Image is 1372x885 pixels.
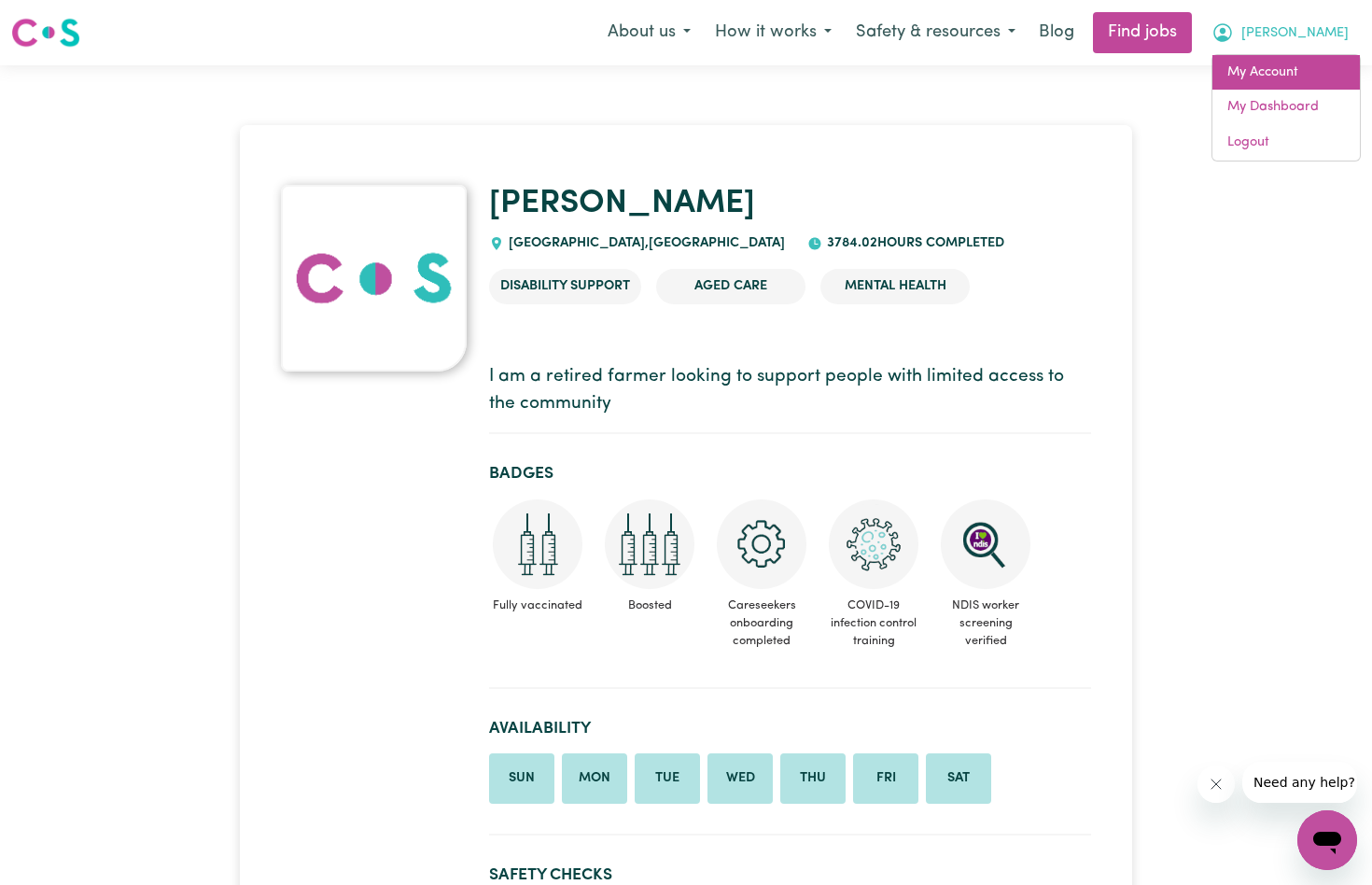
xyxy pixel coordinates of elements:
[504,236,785,250] span: [GEOGRAPHIC_DATA] , [GEOGRAPHIC_DATA]
[635,753,700,804] li: Available on Tuesday
[1028,12,1085,53] a: Blog
[926,753,991,804] li: Available on Saturday
[829,499,918,589] img: CS Academy: COVID-19 Infection Control Training course completed
[820,269,970,304] li: Mental Health
[493,499,582,589] img: Care and support worker has received 2 doses of COVID-19 vaccine
[1297,810,1357,870] iframe: Button to launch messaging window
[1212,55,1360,91] a: My Account
[937,589,1034,658] span: NDIS worker screening verified
[489,364,1091,418] p: I am a retired farmer looking to support people with limited access to the community
[707,753,773,804] li: Available on Wednesday
[595,13,703,52] button: About us
[822,236,1004,250] span: 3784.02 hours completed
[281,185,467,372] a: Lyndon's profile picture'
[489,719,1091,738] h2: Availability
[941,499,1030,589] img: NDIS Worker Screening Verified
[1199,13,1361,52] button: My Account
[1242,762,1357,803] iframe: Message from company
[1212,90,1360,125] a: My Dashboard
[1211,54,1361,162] div: My Account
[703,13,844,52] button: How it works
[717,499,806,589] img: CS Academy: Careseekers Onboarding course completed
[562,753,627,804] li: Available on Monday
[489,188,755,220] a: [PERSON_NAME]
[489,269,641,304] li: Disability Support
[1212,125,1360,161] a: Logout
[853,753,918,804] li: Available on Friday
[1197,766,1235,803] iframe: Close message
[656,269,805,304] li: Aged Care
[601,589,698,622] span: Boosted
[713,589,810,658] span: Careseekers onboarding completed
[489,589,586,622] span: Fully vaccinated
[1241,23,1349,44] span: [PERSON_NAME]
[825,589,922,658] span: COVID-19 infection control training
[489,464,1091,484] h2: Badges
[11,16,80,49] img: Careseekers logo
[605,499,694,589] img: Care and support worker has received booster dose of COVID-19 vaccination
[1093,12,1192,53] a: Find jobs
[780,753,846,804] li: Available on Thursday
[489,753,554,804] li: Available on Sunday
[281,185,467,372] img: Lyndon
[844,13,1028,52] button: Safety & resources
[489,865,1091,885] h2: Safety Checks
[11,11,80,54] a: Careseekers logo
